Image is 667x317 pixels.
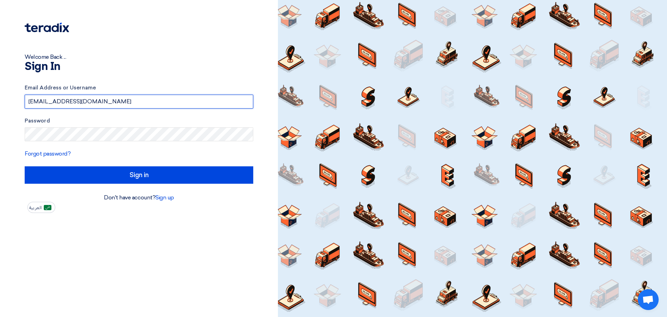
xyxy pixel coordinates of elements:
label: Password [25,117,253,125]
span: العربية [29,205,42,210]
button: العربية [27,202,55,213]
label: Email Address or Username [25,84,253,92]
div: Open chat [638,289,659,310]
input: Sign in [25,166,253,184]
div: Welcome Back ... [25,53,253,61]
a: Forgot password? [25,150,71,157]
a: Sign up [155,194,174,201]
h1: Sign In [25,61,253,72]
img: ar-AR.png [44,205,51,210]
input: Enter your business email or username [25,95,253,109]
div: Don't have account? [25,193,253,202]
img: Teradix logo [25,23,69,32]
